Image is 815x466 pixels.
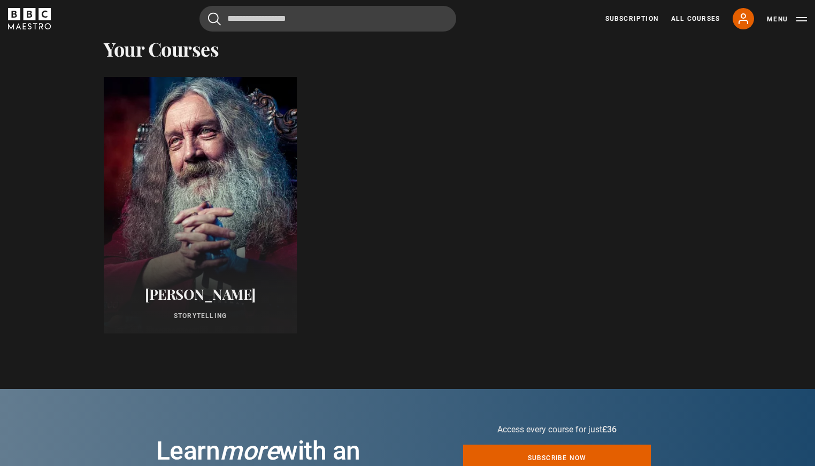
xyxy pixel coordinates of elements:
p: Storytelling [117,311,284,321]
a: [PERSON_NAME] Storytelling [104,77,297,333]
button: Submit the search query [208,12,221,26]
i: more [220,436,279,466]
button: Toggle navigation [767,14,807,25]
h2: [PERSON_NAME] [117,286,284,302]
a: All Courses [671,14,720,24]
span: £36 [602,424,617,434]
h2: Your Courses [104,37,219,60]
svg: BBC Maestro [8,8,51,29]
p: Access every course for just [463,423,651,436]
input: Search [199,6,456,32]
a: Subscription [605,14,658,24]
